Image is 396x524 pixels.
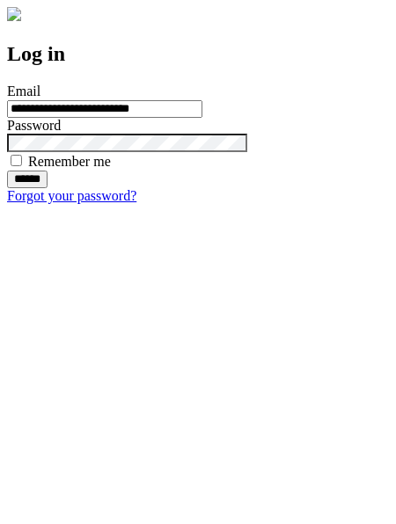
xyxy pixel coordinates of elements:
img: logo-4e3dc11c47720685a147b03b5a06dd966a58ff35d612b21f08c02c0306f2b779.png [7,7,21,21]
label: Remember me [28,154,111,169]
label: Email [7,84,40,98]
label: Password [7,118,61,133]
a: Forgot your password? [7,188,136,203]
h2: Log in [7,42,389,66]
